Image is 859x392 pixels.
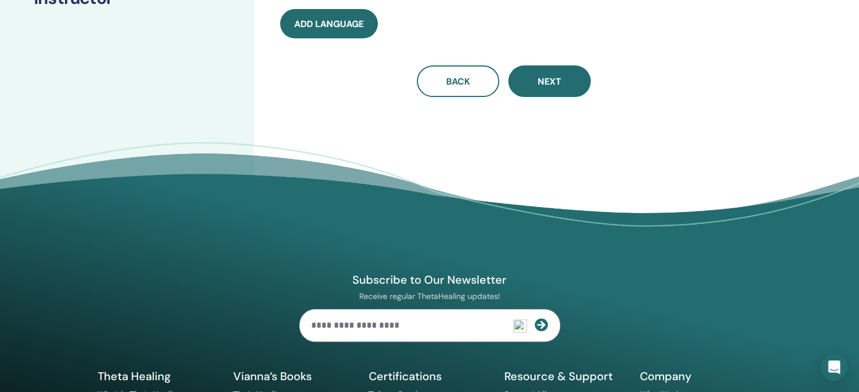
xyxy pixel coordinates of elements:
[504,369,626,384] h5: Resource & Support
[417,65,499,97] button: Back
[299,272,560,287] h4: Subscribe to Our Newsletter
[233,369,355,384] h5: Vianna’s Books
[280,9,378,38] button: Add language
[513,319,527,333] img: npw-badge-icon-locked.svg
[821,354,848,381] div: Open Intercom Messenger
[538,76,561,87] span: Next
[299,291,560,301] p: Receive regular ThetaHealing updates!
[446,76,470,87] span: Back
[98,369,220,384] h5: Theta Healing
[640,369,762,384] h5: Company
[369,369,491,384] h5: Certifications
[294,18,364,30] span: Add language
[508,65,591,97] button: Next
